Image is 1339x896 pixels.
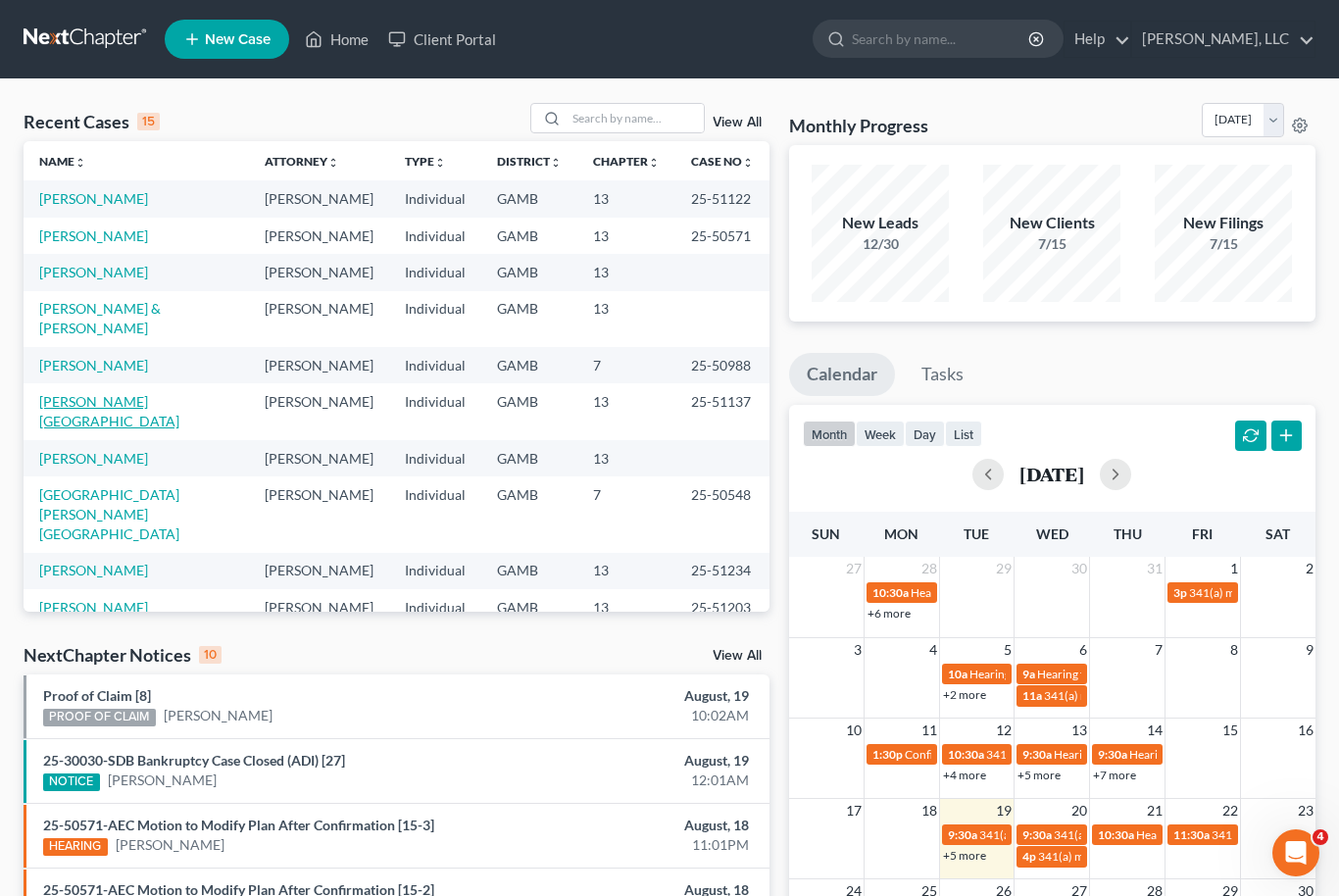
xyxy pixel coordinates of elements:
[567,104,704,132] input: Search by name...
[389,476,481,552] td: Individual
[969,667,1122,681] span: Hearing for [PERSON_NAME]
[577,589,675,625] td: 13
[43,773,100,791] div: NOTICE
[577,440,675,476] td: 13
[675,347,769,383] td: 25-50988
[1228,557,1240,580] span: 1
[812,234,949,254] div: 12/30
[789,353,895,396] a: Calendar
[434,157,446,169] i: unfold_more
[675,589,769,625] td: 25-51203
[39,154,86,169] a: Nameunfold_more
[39,486,179,542] a: [GEOGRAPHIC_DATA][PERSON_NAME][GEOGRAPHIC_DATA]
[74,157,86,169] i: unfold_more
[39,599,148,616] a: [PERSON_NAME]
[927,638,939,662] span: 4
[389,291,481,347] td: Individual
[1044,688,1233,703] span: 341(a) meeting for [PERSON_NAME]
[1069,799,1089,822] span: 20
[481,347,577,383] td: GAMB
[527,706,750,725] div: 10:02AM
[389,218,481,254] td: Individual
[577,291,675,347] td: 13
[979,827,1168,842] span: 341(a) meeting for [PERSON_NAME]
[249,383,389,439] td: [PERSON_NAME]
[1173,585,1187,600] span: 3p
[904,353,981,396] a: Tasks
[1022,849,1036,864] span: 4p
[905,421,945,447] button: day
[1022,827,1052,842] span: 9:30a
[713,649,762,663] a: View All
[844,719,864,742] span: 10
[389,254,481,290] td: Individual
[675,476,769,552] td: 25-50548
[1145,719,1165,742] span: 14
[872,747,903,762] span: 1:30p
[39,562,148,578] a: [PERSON_NAME]
[919,557,939,580] span: 28
[1022,747,1052,762] span: 9:30a
[943,768,986,782] a: +4 more
[884,525,918,542] span: Mon
[39,227,148,244] a: [PERSON_NAME]
[295,22,378,57] a: Home
[1132,22,1314,57] a: [PERSON_NAME], LLC
[205,32,271,47] span: New Case
[527,751,750,771] div: August, 19
[1153,638,1165,662] span: 7
[648,157,660,169] i: unfold_more
[39,450,148,467] a: [PERSON_NAME]
[1038,849,1227,864] span: 341(a) meeting for [PERSON_NAME]
[983,234,1120,254] div: 7/15
[1054,747,1301,762] span: Hearing for [PERSON_NAME] [PERSON_NAME]
[994,719,1014,742] span: 12
[1155,212,1292,234] div: New Filings
[1098,827,1134,842] span: 10:30a
[789,114,928,137] h3: Monthly Progress
[945,421,982,447] button: list
[24,110,160,133] div: Recent Cases
[249,254,389,290] td: [PERSON_NAME]
[577,347,675,383] td: 7
[675,180,769,217] td: 25-51122
[378,22,506,57] a: Client Portal
[675,553,769,589] td: 25-51234
[1022,688,1042,703] span: 11a
[943,687,986,702] a: +2 more
[199,646,222,664] div: 10
[577,180,675,217] td: 13
[577,476,675,552] td: 7
[389,347,481,383] td: Individual
[919,719,939,742] span: 11
[1114,525,1142,542] span: Thu
[249,347,389,383] td: [PERSON_NAME]
[844,557,864,580] span: 27
[527,771,750,790] div: 12:01AM
[481,476,577,552] td: GAMB
[1304,557,1315,580] span: 2
[1313,829,1328,845] span: 4
[389,553,481,589] td: Individual
[675,383,769,439] td: 25-51137
[742,157,754,169] i: unfold_more
[164,706,273,725] a: [PERSON_NAME]
[1002,638,1014,662] span: 5
[481,291,577,347] td: GAMB
[43,687,151,704] a: Proof of Claim [8]
[868,606,911,621] a: +6 more
[39,393,179,429] a: [PERSON_NAME][GEOGRAPHIC_DATA]
[527,816,750,835] div: August, 18
[497,154,562,169] a: Districtunfold_more
[812,212,949,234] div: New Leads
[1069,557,1089,580] span: 30
[713,116,762,129] a: View All
[389,589,481,625] td: Individual
[1129,747,1282,762] span: Hearing for [PERSON_NAME]
[675,218,769,254] td: 25-50571
[137,113,160,130] div: 15
[481,553,577,589] td: GAMB
[948,667,967,681] span: 10a
[1296,799,1315,822] span: 23
[1022,667,1035,681] span: 9a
